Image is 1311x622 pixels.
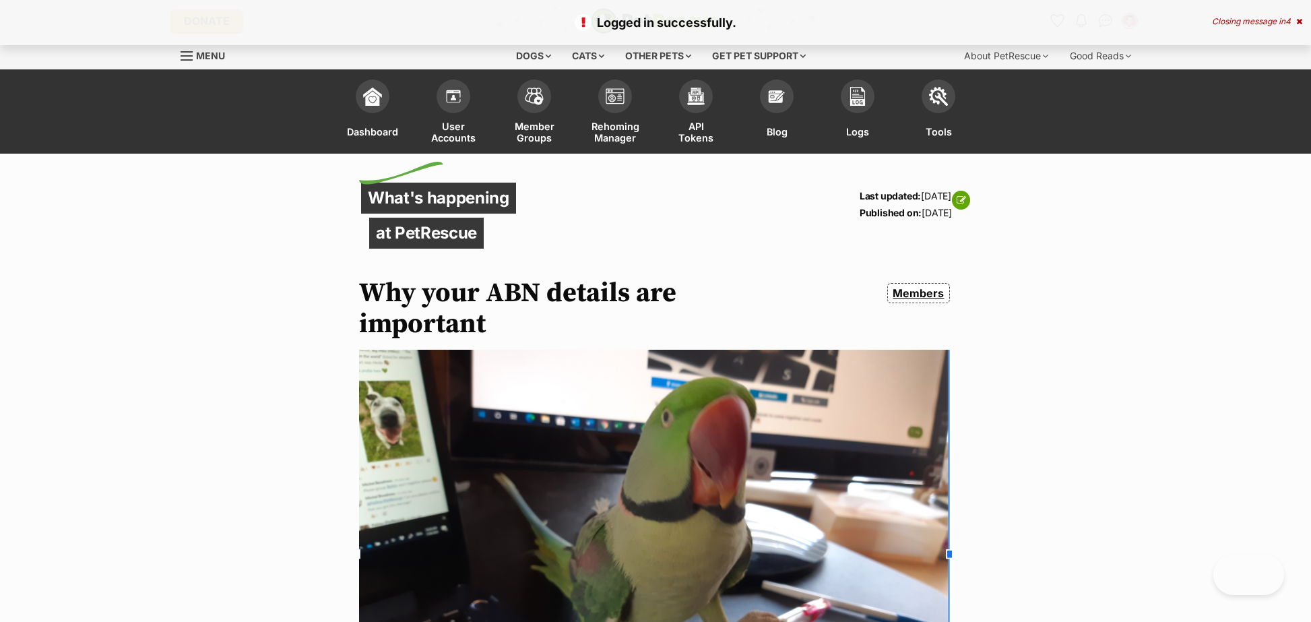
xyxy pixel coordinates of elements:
[363,87,382,106] img: dashboard-icon-eb2f2d2d3e046f16d808141f083e7271f6b2e854fb5c12c21221c1fb7104beca.svg
[926,120,952,144] span: Tools
[898,73,979,154] a: Tools
[444,87,463,106] img: members-icon-d6bcda0bfb97e5ba05b48644448dc2971f67d37433e5abca221da40c41542bd5.svg
[1060,42,1141,69] div: Good Reads
[848,87,867,106] img: logs-icon-5bf4c29380941ae54b88474b1138927238aebebbc450bc62c8517511492d5a22.svg
[369,218,484,249] p: at PetRescue
[361,183,516,214] p: What's happening
[703,42,815,69] div: Get pet support
[525,88,544,105] img: team-members-icon-5396bd8760b3fe7c0b43da4ab00e1e3bb1a5d9ba89233759b79545d2d3fc5d0d.svg
[413,73,494,154] a: User Accounts
[347,120,398,144] span: Dashboard
[430,120,477,144] span: User Accounts
[563,42,614,69] div: Cats
[767,87,786,106] img: blogs-icon-e71fceff818bbaa76155c998696f2ea9b8fc06abc828b24f45ee82a475c2fd99.svg
[860,190,921,201] strong: Last updated:
[196,50,225,61] span: Menu
[860,187,952,204] p: [DATE]
[817,73,898,154] a: Logs
[575,73,655,154] a: Rehoming Manager
[955,42,1058,69] div: About PetRescue
[736,73,817,154] a: Blog
[767,120,788,144] span: Blog
[591,120,639,144] span: Rehoming Manager
[332,73,413,154] a: Dashboard
[846,120,869,144] span: Logs
[860,204,952,221] p: [DATE]
[359,162,443,185] img: decorative flick
[616,42,701,69] div: Other pets
[686,87,705,106] img: api-icon-849e3a9e6f871e3acf1f60245d25b4cd0aad652aa5f5372336901a6a67317bd8.svg
[860,207,922,218] strong: Published on:
[929,87,948,106] img: tools-icon-677f8b7d46040df57c17cb185196fc8e01b2b03676c49af7ba82c462532e62ee.svg
[494,73,575,154] a: Member Groups
[181,42,234,67] a: Menu
[507,42,561,69] div: Dogs
[606,88,625,104] img: group-profile-icon-3fa3cf56718a62981997c0bc7e787c4b2cf8bcc04b72c1350f741eb67cf2f40e.svg
[655,73,736,154] a: API Tokens
[1213,555,1284,595] iframe: Help Scout Beacon - Open
[672,120,720,144] span: API Tokens
[887,283,950,303] a: Members
[511,120,558,144] span: Member Groups
[359,278,744,340] h1: Why your ABN details are important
